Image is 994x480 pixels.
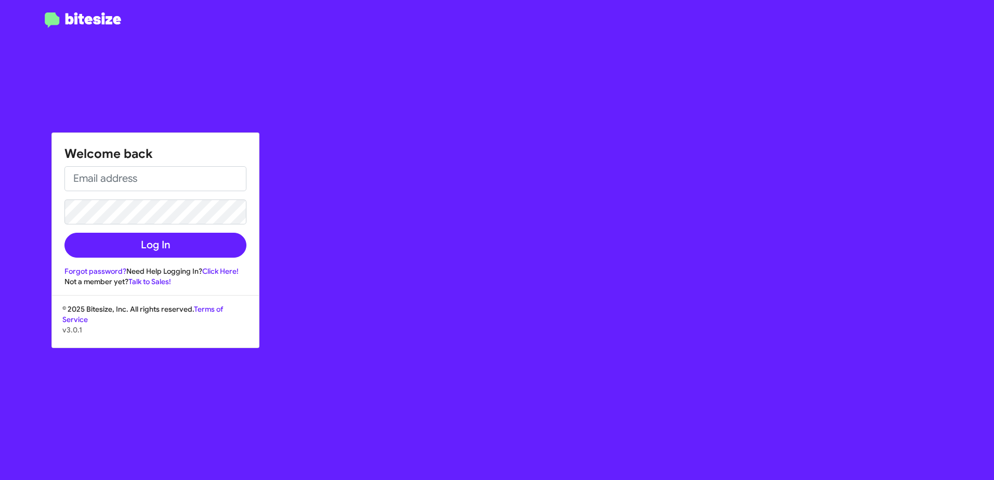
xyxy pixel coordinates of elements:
input: Email address [64,166,246,191]
a: Forgot password? [64,266,126,276]
button: Log In [64,233,246,258]
p: v3.0.1 [62,325,248,335]
div: Need Help Logging In? [64,266,246,276]
h1: Welcome back [64,145,246,162]
div: © 2025 Bitesize, Inc. All rights reserved. [52,304,259,348]
a: Click Here! [202,266,239,276]
a: Terms of Service [62,304,223,324]
a: Talk to Sales! [128,277,171,286]
div: Not a member yet? [64,276,246,287]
